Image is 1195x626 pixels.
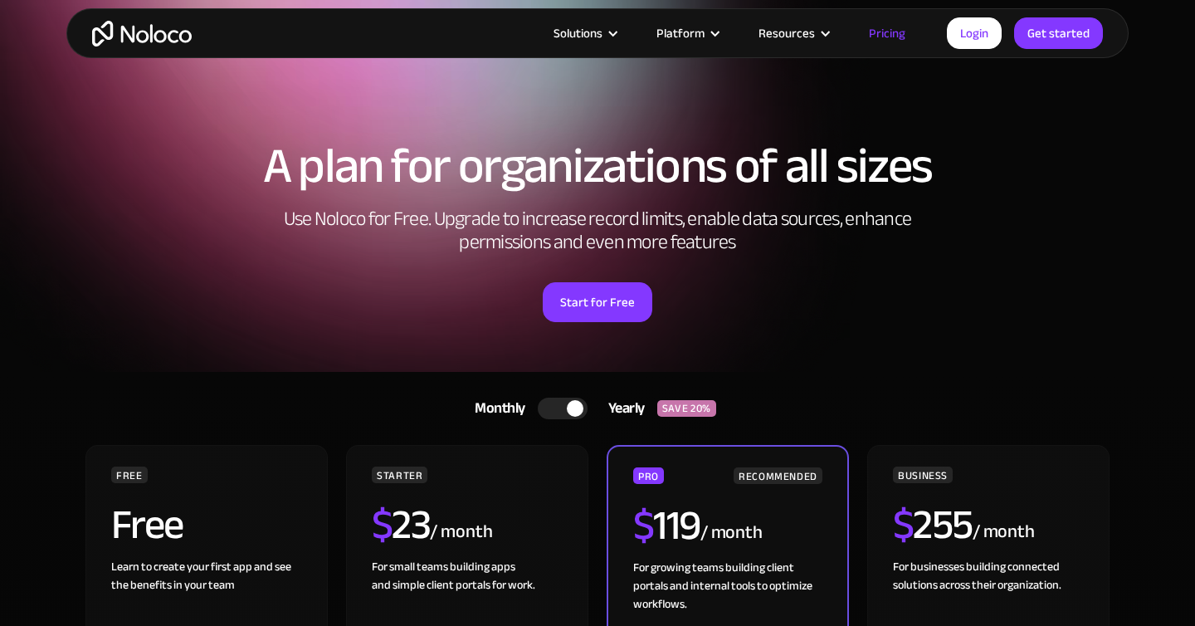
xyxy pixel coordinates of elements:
[1014,17,1103,49] a: Get started
[372,467,427,483] div: STARTER
[588,396,657,421] div: Yearly
[533,22,636,44] div: Solutions
[111,467,148,483] div: FREE
[266,208,929,254] h2: Use Noloco for Free. Upgrade to increase record limits, enable data sources, enhance permissions ...
[893,504,973,545] h2: 255
[554,22,602,44] div: Solutions
[372,504,431,545] h2: 23
[372,486,393,564] span: $
[636,22,738,44] div: Platform
[83,141,1112,191] h1: A plan for organizations of all sizes
[758,22,815,44] div: Resources
[633,467,664,484] div: PRO
[543,282,652,322] a: Start for Free
[700,520,763,546] div: / month
[734,467,822,484] div: RECOMMENDED
[656,22,705,44] div: Platform
[893,467,953,483] div: BUSINESS
[633,505,700,546] h2: 119
[633,487,654,565] span: $
[454,396,538,421] div: Monthly
[111,504,183,545] h2: Free
[430,519,492,545] div: / month
[657,400,716,417] div: SAVE 20%
[947,17,1002,49] a: Login
[973,519,1035,545] div: / month
[738,22,848,44] div: Resources
[848,22,926,44] a: Pricing
[92,21,192,46] a: home
[893,486,914,564] span: $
